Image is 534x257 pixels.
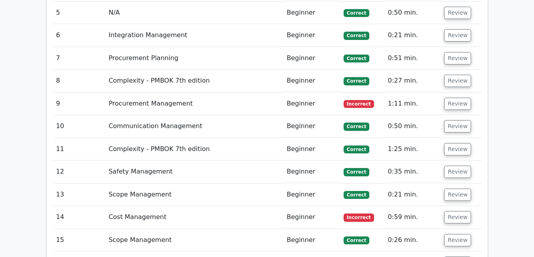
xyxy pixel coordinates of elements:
td: Integration Management [105,24,283,47]
td: Communication Management [105,115,283,138]
span: Correct [344,168,369,176]
td: 9 [53,93,106,115]
td: 5 [53,2,106,24]
button: Review [444,7,471,19]
button: Review [444,211,471,223]
td: 0:35 min. [385,161,441,183]
td: 14 [53,206,106,229]
td: Beginner [283,70,340,92]
button: Review [444,166,471,178]
td: 0:21 min. [385,183,441,206]
span: Correct [344,55,369,62]
button: Review [444,29,471,42]
td: Beginner [283,138,340,161]
td: 12 [53,161,106,183]
td: Procurement Planning [105,47,283,70]
td: Cost Management [105,206,283,229]
button: Review [444,143,471,155]
span: Incorrect [344,214,374,221]
td: Procurement Management [105,93,283,115]
td: 1:11 min. [385,93,441,115]
td: 8 [53,70,106,92]
button: Review [444,234,471,246]
button: Review [444,52,471,64]
span: Correct [344,191,369,199]
button: Review [444,189,471,201]
td: 6 [53,24,106,47]
td: 7 [53,47,106,70]
td: 0:50 min. [385,115,441,138]
span: Incorrect [344,100,374,108]
td: 0:51 min. [385,47,441,70]
span: Correct [344,236,369,244]
td: 0:50 min. [385,2,441,24]
td: Beginner [283,93,340,115]
td: Complexity - PMBOK 7th edition [105,70,283,92]
td: 0:27 min. [385,70,441,92]
button: Review [444,120,471,132]
td: 15 [53,229,106,251]
span: Correct [344,9,369,17]
td: Scope Management [105,229,283,251]
td: Beginner [283,24,340,47]
td: 10 [53,115,106,138]
td: Beginner [283,229,340,251]
td: Safety Management [105,161,283,183]
td: 13 [53,183,106,206]
td: Beginner [283,2,340,24]
button: Review [444,98,471,110]
span: Correct [344,32,369,40]
td: Beginner [283,115,340,138]
span: Correct [344,123,369,130]
td: Beginner [283,161,340,183]
td: Beginner [283,47,340,70]
td: Beginner [283,183,340,206]
td: N/A [105,2,283,24]
button: Review [444,75,471,87]
span: Correct [344,77,369,85]
td: 0:21 min. [385,24,441,47]
td: Complexity - PMBOK 7th edition [105,138,283,161]
td: 1:25 min. [385,138,441,161]
td: Scope Management [105,183,283,206]
td: 0:59 min. [385,206,441,229]
span: Correct [344,146,369,153]
td: 11 [53,138,106,161]
td: Beginner [283,206,340,229]
td: 0:26 min. [385,229,441,251]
